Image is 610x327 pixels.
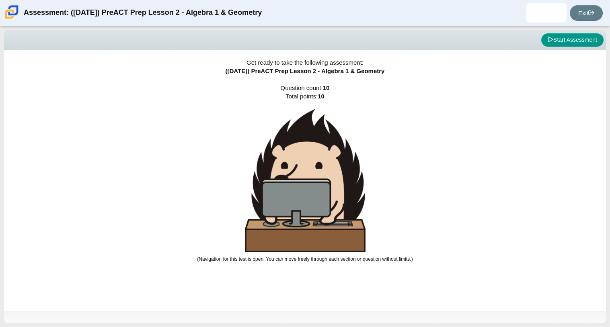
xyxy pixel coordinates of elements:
[24,3,262,22] div: Assessment: ([DATE]) PreACT Prep Lesson 2 - Algebra 1 & Geometry
[323,84,330,91] b: 10
[3,4,20,20] img: Carmen School of Science & Technology
[226,67,385,74] span: ([DATE]) PreACT Prep Lesson 2 - Algebra 1 & Geometry
[246,59,364,66] span: Get ready to take the following assessment:
[541,33,604,47] button: Start Assessment
[197,84,413,262] span: Question count: Total points:
[318,93,325,100] b: 10
[570,5,603,21] a: Exit
[3,15,20,22] a: Carmen School of Science & Technology
[540,6,553,19] img: sara.lopezroque.QnlBs8
[197,256,413,262] small: (Navigation for this test is open. You can move freely through each section or question without l...
[245,109,366,252] img: hedgehog-behind-computer-large.png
